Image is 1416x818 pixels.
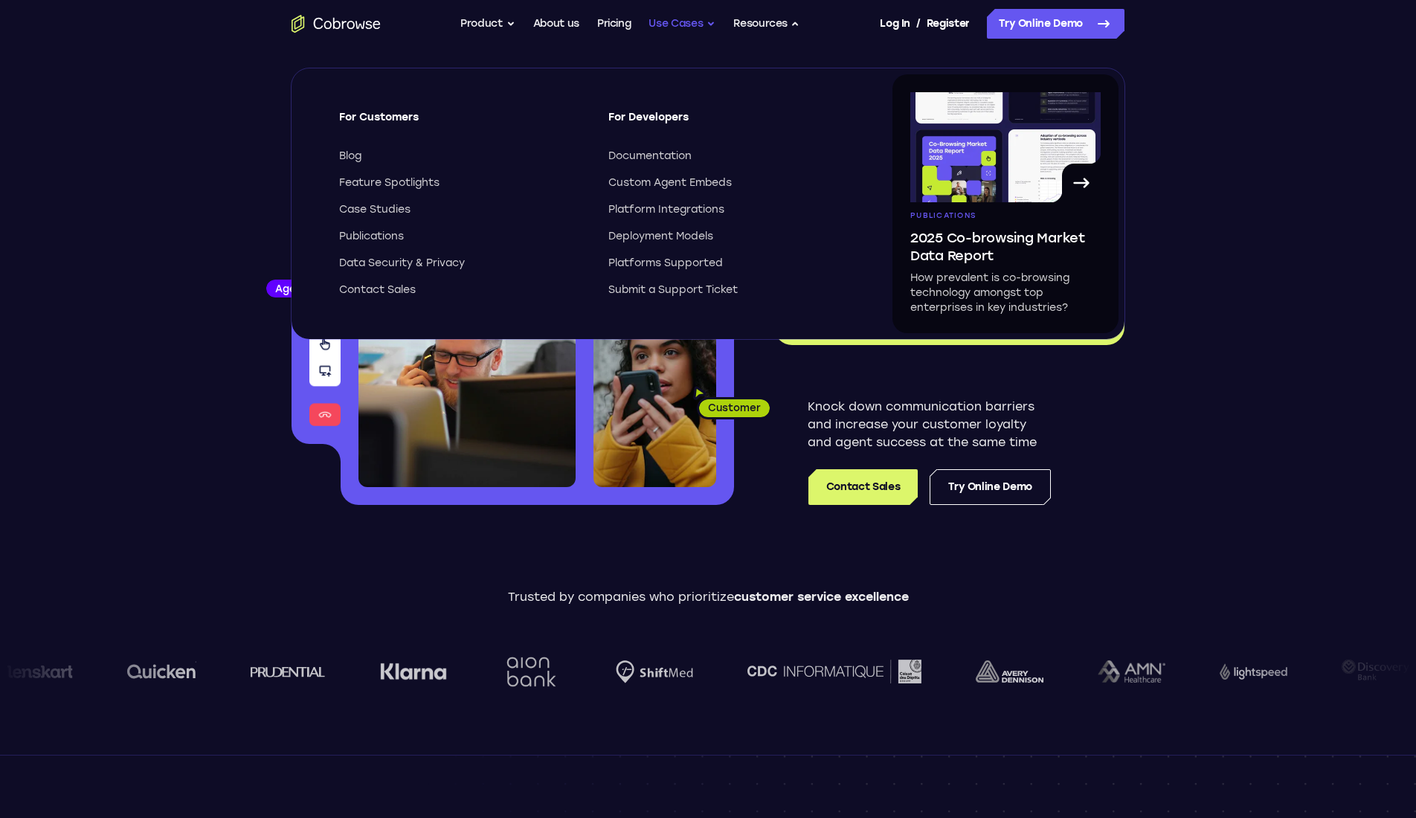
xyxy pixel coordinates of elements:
a: Contact Sales [808,469,918,505]
span: Contact Sales [339,283,416,297]
a: Deployment Models [608,229,851,244]
a: Blog [339,149,582,164]
a: Documentation [608,149,851,164]
a: Try Online Demo [930,469,1051,505]
a: Contact Sales [339,283,582,297]
a: Pricing [597,9,631,39]
a: Platform Integrations [608,202,851,217]
span: 2025 Co-browsing Market Data Report [910,229,1101,265]
span: Blog [339,149,361,164]
span: Publications [910,211,976,220]
img: A customer holding their phone [593,311,716,487]
span: For Customers [339,110,582,137]
span: For Developers [608,110,851,137]
span: customer service excellence [734,590,909,604]
a: About us [533,9,579,39]
a: Platforms Supported [608,256,851,271]
img: avery-dennison [963,660,1031,683]
span: Documentation [608,149,692,164]
p: Knock down communication barriers and increase your customer loyalty and agent success at the sam... [808,398,1051,451]
img: Shiftmed [602,660,680,683]
span: Platform Integrations [608,202,724,217]
a: Feature Spotlights [339,175,582,190]
p: How prevalent is co-browsing technology amongst top enterprises in key industries? [910,271,1101,315]
span: Custom Agent Embeds [608,175,732,190]
span: / [916,15,921,33]
span: Case Studies [339,202,411,217]
img: A customer support agent talking on the phone [358,222,576,487]
span: Deployment Models [608,229,713,244]
span: Data Security & Privacy [339,256,465,271]
span: Platforms Supported [608,256,723,271]
a: Data Security & Privacy [339,256,582,271]
button: Use Cases [649,9,715,39]
a: Submit a Support Ticket [608,283,851,297]
a: Log In [880,9,910,39]
img: CDC Informatique [735,660,909,683]
span: Feature Spotlights [339,175,440,190]
img: Klarna [367,663,434,680]
span: Publications [339,229,404,244]
a: Publications [339,229,582,244]
a: Case Studies [339,202,582,217]
a: Go to the home page [292,15,381,33]
button: Resources [733,9,800,39]
a: Try Online Demo [987,9,1124,39]
img: prudential [237,666,312,677]
span: Submit a Support Ticket [608,283,738,297]
a: Custom Agent Embeds [608,175,851,190]
img: Aion Bank [488,642,548,702]
img: A page from the browsing market ebook [910,92,1101,202]
img: AMN Healthcare [1085,660,1153,683]
a: Register [927,9,970,39]
button: Product [460,9,515,39]
img: Lightspeed [1207,663,1275,679]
